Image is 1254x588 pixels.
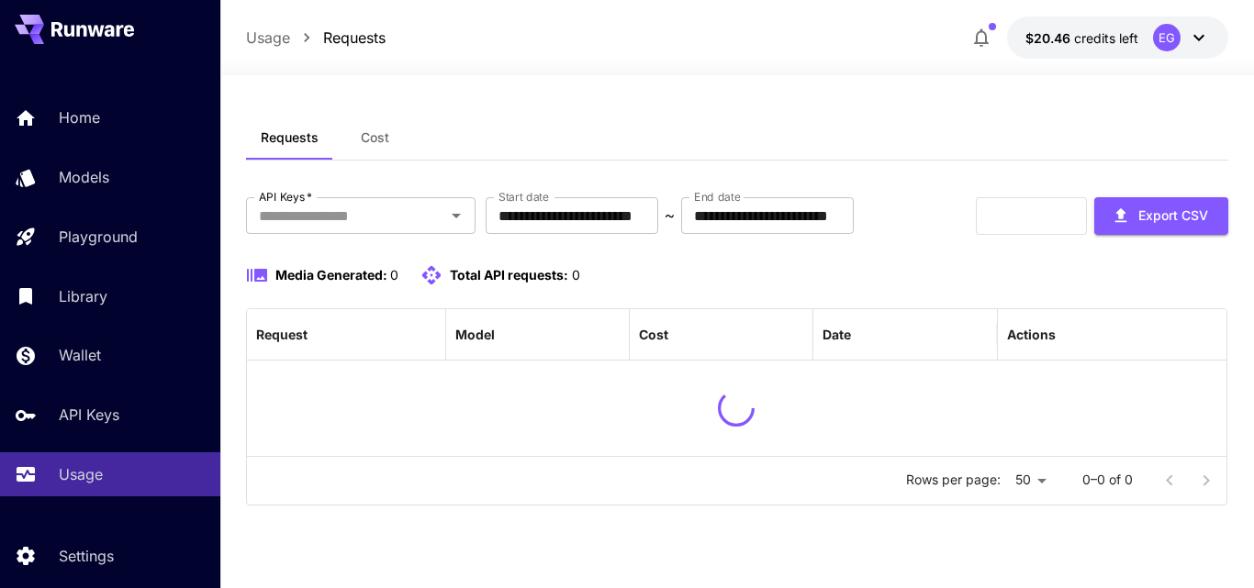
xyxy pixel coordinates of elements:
p: ~ [665,205,675,227]
div: $20.45718 [1025,28,1138,48]
p: Playground [59,226,138,248]
span: 0 [390,267,398,283]
button: Export CSV [1094,197,1228,235]
span: Cost [361,129,389,146]
p: Library [59,285,107,307]
button: $20.45718EG [1007,17,1228,59]
div: Request [256,327,308,342]
div: Model [455,327,495,342]
label: API Keys [259,189,312,205]
p: Rows per page: [906,471,1001,489]
div: EG [1153,24,1181,51]
a: Requests [323,27,386,49]
p: 0–0 of 0 [1082,471,1133,489]
label: End date [694,189,740,205]
p: Wallet [59,344,101,366]
button: Open [443,203,469,228]
label: Start date [498,189,549,205]
span: credits left [1074,30,1138,46]
div: Date [823,327,851,342]
nav: breadcrumb [246,27,386,49]
span: $20.46 [1025,30,1074,46]
div: 50 [1008,467,1053,494]
span: Requests [261,129,319,146]
p: Home [59,106,100,128]
div: Actions [1007,327,1056,342]
div: Cost [639,327,668,342]
p: Models [59,166,109,188]
span: Total API requests: [450,267,568,283]
p: Settings [59,545,114,567]
a: Usage [246,27,290,49]
span: Media Generated: [275,267,387,283]
span: 0 [572,267,580,283]
p: API Keys [59,404,119,426]
p: Usage [59,463,103,485]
